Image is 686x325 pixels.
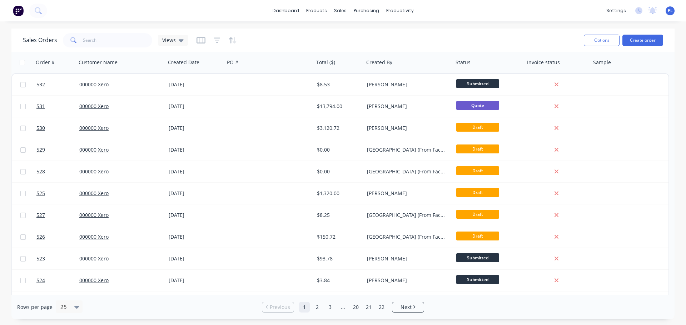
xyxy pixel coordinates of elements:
[79,146,109,153] a: 000000 Xero
[168,59,199,66] div: Created Date
[584,35,620,46] button: Options
[593,59,611,66] div: Sample
[36,161,79,182] a: 528
[383,5,417,16] div: productivity
[367,277,446,284] div: [PERSON_NAME]
[299,302,310,313] a: Page 1 is your current page
[622,35,663,46] button: Create order
[338,302,348,313] a: Jump forward
[317,125,359,132] div: $3,120.72
[456,210,499,219] span: Draft
[36,96,79,117] a: 531
[36,139,79,161] a: 529
[36,212,45,219] span: 527
[456,101,499,110] span: Quote
[317,255,359,262] div: $93.78
[169,233,222,240] div: [DATE]
[456,232,499,240] span: Draft
[367,81,446,88] div: [PERSON_NAME]
[603,5,630,16] div: settings
[79,59,118,66] div: Customer Name
[317,212,359,219] div: $8.25
[36,183,79,204] a: 525
[367,255,446,262] div: [PERSON_NAME]
[668,7,673,14] span: PL
[456,59,471,66] div: Status
[36,117,79,139] a: 530
[79,190,109,197] a: 000000 Xero
[367,146,446,153] div: [GEOGRAPHIC_DATA] (From Factory) Loteria
[367,168,446,175] div: [GEOGRAPHIC_DATA] (From Factory) Loteria
[162,36,176,44] span: Views
[325,302,335,313] a: Page 3
[79,233,109,240] a: 000000 Xero
[376,302,387,313] a: Page 22
[169,168,222,175] div: [DATE]
[169,190,222,197] div: [DATE]
[262,304,294,311] a: Previous page
[317,146,359,153] div: $0.00
[36,270,79,291] a: 524
[456,144,499,153] span: Draft
[527,59,560,66] div: Invoice status
[36,103,45,110] span: 531
[316,59,335,66] div: Total ($)
[79,125,109,131] a: 000000 Xero
[79,212,109,218] a: 000000 Xero
[351,302,361,313] a: Page 20
[456,166,499,175] span: Draft
[317,168,359,175] div: $0.00
[169,103,222,110] div: [DATE]
[169,277,222,284] div: [DATE]
[36,204,79,226] a: 527
[36,226,79,248] a: 526
[366,59,392,66] div: Created By
[367,103,446,110] div: [PERSON_NAME]
[367,233,446,240] div: [GEOGRAPHIC_DATA] (From Factory) Loteria
[36,248,79,269] a: 523
[79,168,109,175] a: 000000 Xero
[350,5,383,16] div: purchasing
[169,146,222,153] div: [DATE]
[23,37,57,44] h1: Sales Orders
[330,5,350,16] div: sales
[456,188,499,197] span: Draft
[79,103,109,110] a: 000000 Xero
[269,5,303,16] a: dashboard
[367,212,446,219] div: [GEOGRAPHIC_DATA] (From Factory) Loteria
[363,302,374,313] a: Page 21
[83,33,153,47] input: Search...
[317,277,359,284] div: $3.84
[169,212,222,219] div: [DATE]
[456,275,499,284] span: Submitted
[456,123,499,132] span: Draft
[17,304,53,311] span: Rows per page
[36,255,45,262] span: 523
[312,302,323,313] a: Page 2
[79,277,109,284] a: 000000 Xero
[36,81,45,88] span: 532
[169,125,222,132] div: [DATE]
[169,255,222,262] div: [DATE]
[36,125,45,132] span: 530
[317,190,359,197] div: $1,320.00
[456,79,499,88] span: Submitted
[367,190,446,197] div: [PERSON_NAME]
[36,146,45,153] span: 529
[36,233,45,240] span: 526
[36,277,45,284] span: 524
[36,291,79,313] a: 522
[259,302,427,313] ul: Pagination
[392,304,424,311] a: Next page
[169,81,222,88] div: [DATE]
[317,233,359,240] div: $150.72
[401,304,412,311] span: Next
[13,5,24,16] img: Factory
[36,168,45,175] span: 528
[367,125,446,132] div: [PERSON_NAME]
[317,81,359,88] div: $8.53
[270,304,290,311] span: Previous
[303,5,330,16] div: products
[36,59,55,66] div: Order #
[317,103,359,110] div: $13,794.00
